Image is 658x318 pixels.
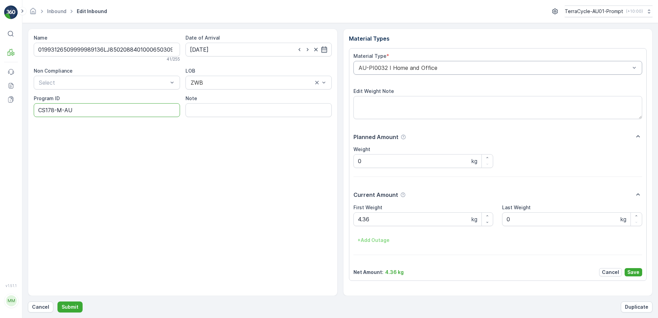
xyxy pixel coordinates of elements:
[565,8,623,15] p: TerraCycle-AU01-Prompt
[385,269,404,276] p: 4.36 kg
[185,95,197,101] label: Note
[471,215,477,223] p: kg
[34,68,73,74] label: Non Compliance
[621,301,652,312] button: Duplicate
[6,295,17,306] div: MM
[36,158,58,164] span: FD Pallet
[28,301,53,312] button: Cancel
[353,235,394,246] button: +Add Outage
[400,192,406,198] div: Help Tooltip Icon
[6,124,40,130] span: Total Weight :
[620,215,626,223] p: kg
[39,78,168,87] p: Select
[353,88,394,94] label: Edit Weight Note
[36,136,39,141] span: -
[62,304,78,310] p: Submit
[40,124,43,130] span: -
[471,157,477,165] p: kg
[47,8,66,14] a: Inbound
[353,269,383,276] p: Net Amount :
[23,113,90,119] span: FD AB Biotek [DATE] Pallet 1
[349,34,647,43] p: Material Types
[29,170,86,176] span: AU-PI0022 I Yeast Bags
[626,9,643,14] p: ( +10:00 )
[4,6,18,19] img: logo
[185,43,332,56] input: dd/mm/yyyy
[353,133,399,141] p: Planned Amount
[599,268,622,276] button: Cancel
[39,147,41,153] span: -
[34,95,60,101] label: Program ID
[290,6,367,14] p: FD AB Biotek [DATE] Pallet 1
[57,301,83,312] button: Submit
[6,136,36,141] span: Net Weight :
[6,170,29,176] span: Material :
[627,269,639,276] p: Save
[75,8,108,15] span: Edit Inbound
[6,147,39,153] span: Tare Weight :
[353,53,386,59] label: Material Type
[353,146,370,152] label: Weight
[502,204,531,210] label: Last Weight
[29,10,37,16] a: Homepage
[6,113,23,119] span: Name :
[353,204,382,210] label: First Weight
[4,289,18,312] button: MM
[34,35,47,41] label: Name
[625,304,648,310] p: Duplicate
[185,35,220,41] label: Date of Arrival
[565,6,652,17] button: TerraCycle-AU01-Prompt(+10:00)
[32,304,49,310] p: Cancel
[185,68,195,74] label: LOB
[167,56,180,62] p: 41 / 255
[401,134,406,140] div: Help Tooltip Icon
[4,284,18,288] span: v 1.51.1
[625,268,642,276] button: Save
[353,191,398,199] p: Current Amount
[6,158,36,164] span: Asset Type :
[602,269,619,276] p: Cancel
[358,237,390,244] p: + Add Outage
